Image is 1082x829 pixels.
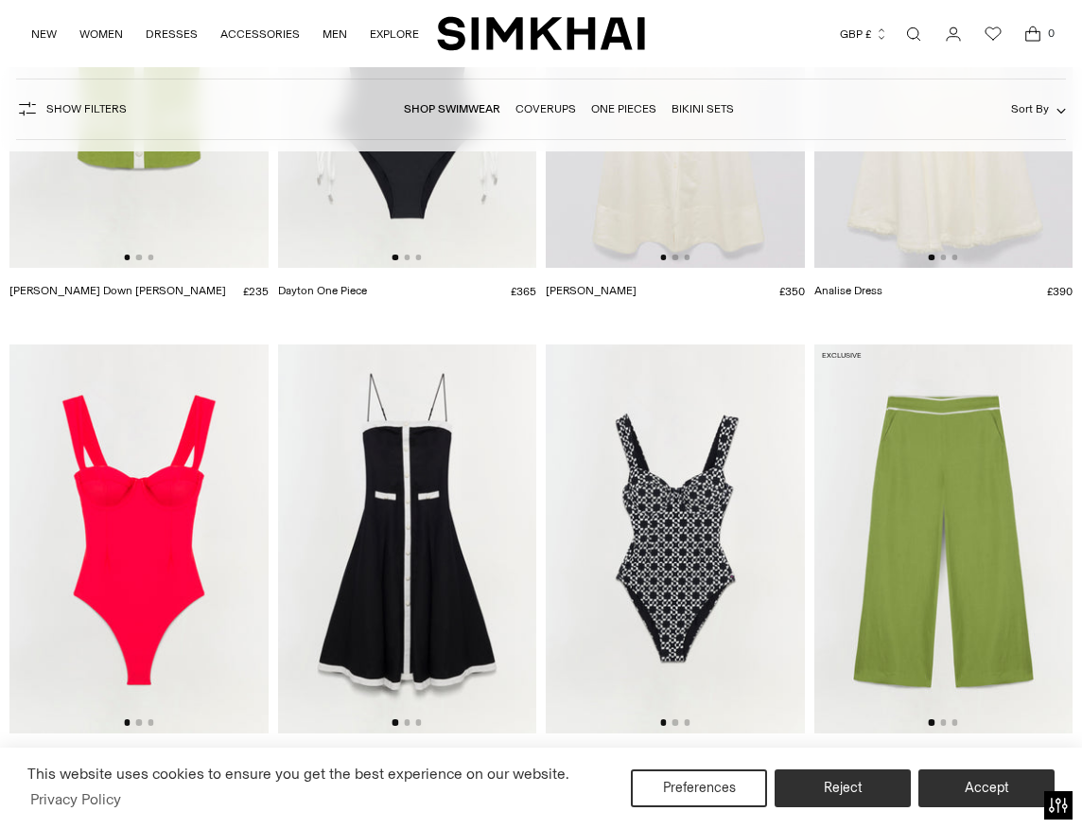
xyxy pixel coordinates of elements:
button: Go to slide 2 [672,255,678,260]
button: Go to slide 2 [404,719,410,725]
a: Bikini Sets [672,102,734,115]
button: Go to slide 1 [929,255,934,260]
a: Shop Swimwear [404,102,500,115]
a: [PERSON_NAME] Down [PERSON_NAME] [9,284,226,297]
a: Dayton One Piece [278,284,367,297]
button: Go to slide 1 [660,255,666,260]
button: Preferences [631,769,767,807]
span: Sort By [1011,102,1049,115]
a: Privacy Policy (opens in a new tab) [27,785,124,814]
a: NEW [31,13,57,55]
img: Kyle One Piece [9,344,269,732]
button: Go to slide 3 [951,719,957,725]
button: Go to slide 3 [415,719,421,725]
button: Go to slide 1 [393,255,398,260]
img: Lexi Swimsuit [546,344,805,732]
button: Go to slide 1 [124,719,130,725]
a: [PERSON_NAME] [546,284,637,297]
button: Go to slide 2 [940,255,946,260]
span: 0 [1042,25,1059,42]
button: Go to slide 3 [684,719,689,725]
a: Coverups [515,102,576,115]
span: This website uses cookies to ensure you get the best experience on our website. [27,765,569,783]
button: Show Filters [16,94,127,124]
a: ACCESSORIES [220,13,300,55]
nav: Linked collections [404,89,734,129]
button: Go to slide 1 [929,719,934,725]
a: SIMKHAI [437,15,645,52]
a: MEN [323,13,347,55]
a: Open search modal [895,15,933,53]
button: Sort By [1011,98,1066,119]
a: Open cart modal [1014,15,1052,53]
button: Accept [918,769,1055,807]
button: Go to slide 2 [404,255,410,260]
button: GBP £ [840,13,888,55]
a: One Pieces [591,102,656,115]
a: Wishlist [974,15,1012,53]
img: Heidi Linen Pant [814,344,1073,732]
button: Reject [775,769,911,807]
button: Go to slide 2 [136,255,142,260]
button: Go to slide 3 [415,255,421,260]
a: Analise Dress [814,284,882,297]
button: Go to slide 1 [124,255,130,260]
img: Cordelia Linen Midi Dress [278,344,537,732]
button: Go to slide 2 [940,719,946,725]
button: Go to slide 3 [148,719,153,725]
button: Go to slide 1 [660,719,666,725]
span: Show Filters [46,102,127,115]
button: Go to slide 3 [684,255,689,260]
button: Go to slide 3 [148,255,153,260]
a: WOMEN [79,13,123,55]
button: Go to slide 2 [136,719,142,725]
a: DRESSES [146,13,198,55]
a: Go to the account page [934,15,972,53]
button: Go to slide 3 [951,255,957,260]
button: Go to slide 2 [672,719,678,725]
button: Go to slide 1 [393,719,398,725]
a: EXPLORE [370,13,419,55]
